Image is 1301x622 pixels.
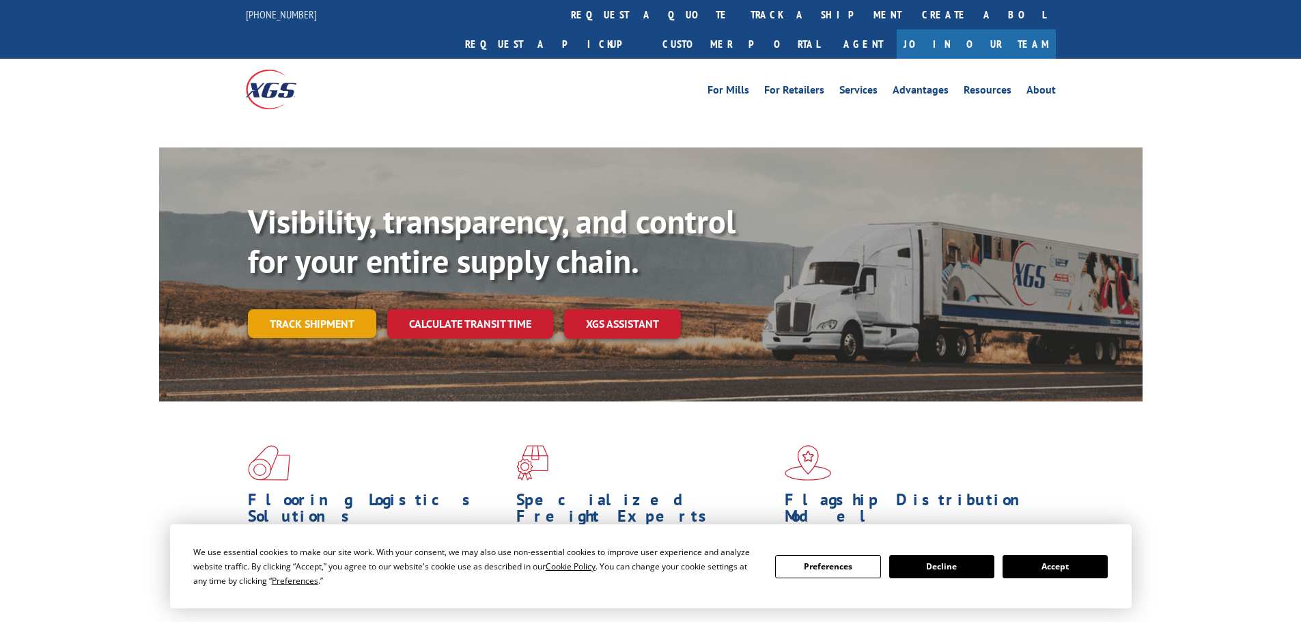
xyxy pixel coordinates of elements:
[564,309,681,339] a: XGS ASSISTANT
[839,85,878,100] a: Services
[775,555,880,578] button: Preferences
[387,309,553,339] a: Calculate transit time
[246,8,317,21] a: [PHONE_NUMBER]
[830,29,897,59] a: Agent
[516,445,548,481] img: xgs-icon-focused-on-flooring-red
[170,524,1132,608] div: Cookie Consent Prompt
[897,29,1056,59] a: Join Our Team
[546,561,596,572] span: Cookie Policy
[785,492,1043,531] h1: Flagship Distribution Model
[455,29,652,59] a: Request a pickup
[764,85,824,100] a: For Retailers
[272,575,318,586] span: Preferences
[889,555,994,578] button: Decline
[652,29,830,59] a: Customer Portal
[248,445,290,481] img: xgs-icon-total-supply-chain-intelligence-red
[248,200,736,282] b: Visibility, transparency, and control for your entire supply chain.
[248,309,376,338] a: Track shipment
[893,85,949,100] a: Advantages
[708,85,749,100] a: For Mills
[193,545,759,588] div: We use essential cookies to make our site work. With your consent, we may also use non-essential ...
[1003,555,1108,578] button: Accept
[516,492,774,531] h1: Specialized Freight Experts
[964,85,1011,100] a: Resources
[785,445,832,481] img: xgs-icon-flagship-distribution-model-red
[1026,85,1056,100] a: About
[248,492,506,531] h1: Flooring Logistics Solutions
